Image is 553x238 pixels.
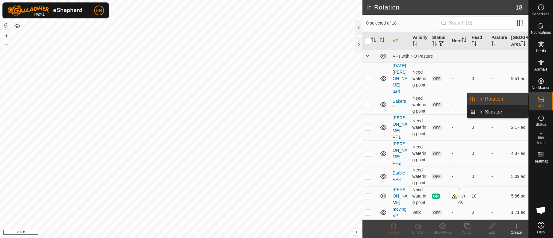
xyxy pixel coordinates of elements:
a: [PERSON_NAME] VP2 [393,141,407,166]
li: In Rotation [467,93,528,105]
td: Need watering point [410,186,430,206]
span: Status [536,123,546,126]
span: ON [432,194,439,199]
td: 18 [469,186,489,206]
span: OFF [432,151,441,156]
p-sorticon: Activate to sort [432,42,437,47]
p-sorticon: Activate to sort [491,42,496,47]
div: - [452,124,466,131]
span: 0 selected of 18 [366,20,439,26]
button: i [353,228,360,235]
th: Head [469,32,489,50]
td: 0 [469,140,489,167]
div: - [452,173,466,180]
span: VPs [537,104,544,108]
span: OFF [432,125,441,130]
p-sorticon: Activate to sort [472,42,477,47]
span: In Rotation [479,95,503,103]
th: [GEOGRAPHIC_DATA] Area [509,32,528,50]
div: Open chat [532,201,550,220]
a: Help [529,219,553,236]
button: – [3,40,10,48]
a: In Storage [476,106,528,118]
th: Validity [410,32,430,50]
div: - [452,102,466,108]
button: Map Layers [14,22,21,30]
div: Turn Off [406,230,430,235]
a: [PERSON_NAME] [393,187,407,205]
td: Need watering point [410,140,430,167]
div: - [452,75,466,82]
span: OFF [432,76,441,81]
td: 0 [469,62,489,95]
span: 18 [516,3,522,12]
td: 0 [469,114,489,140]
div: Create [504,230,528,235]
td: - [489,206,509,219]
span: Herds [536,49,546,53]
a: Contact Us [187,230,205,236]
td: 9.51 ac [509,62,528,95]
td: - [489,140,509,167]
th: Pasture [489,32,509,50]
td: - [489,186,509,206]
span: Animals [534,67,547,71]
span: Help [537,230,545,234]
a: [DATE] [PERSON_NAME] pad [393,63,407,94]
span: Neckbands [532,86,550,90]
a: [PERSON_NAME] VP1 [393,115,407,140]
span: In Storage [479,108,502,116]
th: VP [390,32,410,50]
li: In Storage [467,106,528,118]
a: BarbieVP3 [393,171,405,182]
a: In Rotation [476,93,528,105]
a: Bakers 1 [393,99,406,110]
span: ER [96,7,102,14]
td: 0 [469,167,489,186]
td: Need watering point [410,62,430,95]
td: 0 [469,206,489,219]
th: Herd [449,32,469,50]
td: 5.09 ac [509,167,528,186]
div: 2 Herds [452,186,466,206]
p-sorticon: Activate to sort [521,42,526,47]
a: moving VP [393,207,406,218]
button: Reset Map [3,22,10,29]
span: Heatmap [533,159,548,163]
div: Show/Hide [430,230,455,235]
div: Edit [479,230,504,235]
div: - [452,150,466,157]
td: 2.17 ac [509,114,528,140]
td: Need watering point [410,167,430,186]
th: Status [430,32,449,50]
span: Schedules [532,12,549,16]
span: Notifications [531,31,551,34]
span: Delete [388,230,399,235]
div: Copy [455,230,479,235]
td: Need watering point [410,95,430,114]
td: - [489,114,509,140]
img: Gallagher Logo [7,5,84,16]
td: - [489,167,509,186]
span: OFF [432,174,441,179]
button: + [3,32,10,40]
div: VPs with NO Pasture [393,54,526,59]
h2: In Rotation [366,4,515,11]
p-sorticon: Activate to sort [380,38,385,43]
p-sorticon: Activate to sort [412,42,417,47]
td: Valid [410,206,430,219]
div: - [452,209,466,216]
span: Infra [537,141,544,145]
td: 1.71 ac [509,206,528,219]
span: i [356,229,357,234]
span: OFF [432,210,441,215]
td: Need watering point [410,114,430,140]
input: Search (S) [439,17,513,29]
p-sorticon: Activate to sort [462,38,466,43]
a: Privacy Policy [157,230,180,236]
span: OFF [432,102,441,107]
td: - [489,62,509,95]
p-sorticon: Activate to sort [371,38,376,43]
td: 5.86 ac [509,186,528,206]
td: 4.37 ac [509,140,528,167]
